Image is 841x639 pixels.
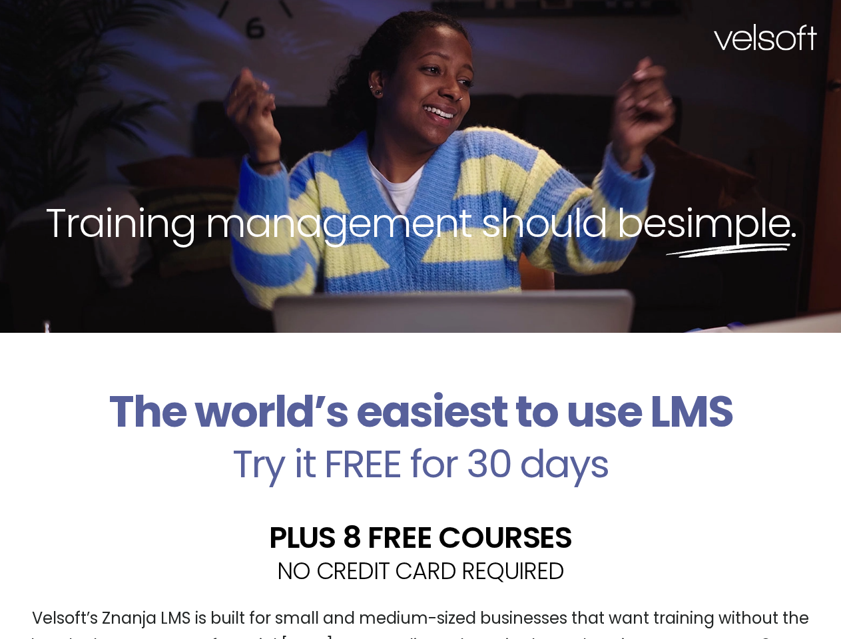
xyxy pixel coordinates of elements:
h2: Training management should be . [24,197,817,249]
h2: NO CREDIT CARD REQUIRED [10,559,831,582]
h2: The world’s easiest to use LMS [10,386,831,438]
h2: Try it FREE for 30 days [10,445,831,483]
h2: PLUS 8 FREE COURSES [10,523,831,552]
span: simple [666,195,790,251]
